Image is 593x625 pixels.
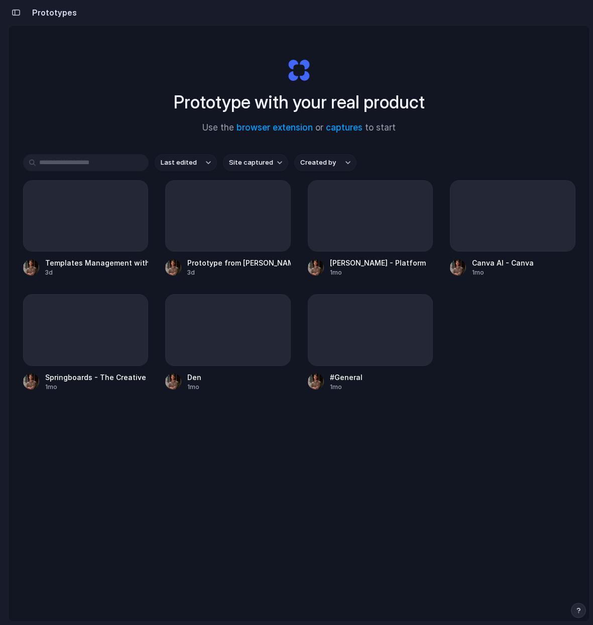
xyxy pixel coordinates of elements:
a: Den1mo [165,294,291,391]
div: 3d [187,268,291,277]
a: Canva AI - Canva1mo [450,180,575,277]
div: 1mo [472,268,534,277]
a: browser extension [236,122,313,133]
div: #General [330,372,363,383]
div: Springboards - The Creative AI Tool for Agencies & Strategists [45,372,149,383]
div: Templates Management with User Team Section [45,258,149,268]
span: Site captured [229,158,273,168]
a: [PERSON_NAME] - Platform1mo [308,180,433,277]
span: Last edited [161,158,197,168]
button: Site captured [223,154,288,171]
a: Prototype from [PERSON_NAME] Boards - User MaxMeyer343d [165,180,291,277]
span: Created by [300,158,336,168]
a: Springboards - The Creative AI Tool for Agencies & Strategists1mo [23,294,149,391]
div: 1mo [330,383,363,392]
button: Created by [294,154,357,171]
a: #General1mo [308,294,433,391]
div: 3d [45,268,149,277]
div: Canva AI - Canva [472,258,534,268]
button: Last edited [155,154,217,171]
div: 1mo [45,383,149,392]
div: 1mo [330,268,426,277]
div: [PERSON_NAME] - Platform [330,258,426,268]
a: Templates Management with User Team Section3d [23,180,149,277]
a: captures [326,122,363,133]
div: Den [187,372,201,383]
div: Prototype from [PERSON_NAME] Boards - User MaxMeyer34 [187,258,291,268]
div: 1mo [187,383,201,392]
h1: Prototype with your real product [174,89,425,115]
h2: Prototypes [28,7,77,19]
span: Use the or to start [202,121,396,135]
